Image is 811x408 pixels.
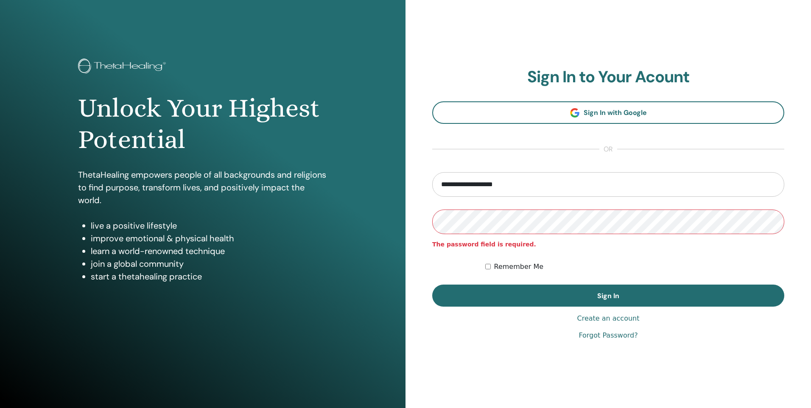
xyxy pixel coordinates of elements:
[579,330,638,341] a: Forgot Password?
[432,101,784,124] a: Sign In with Google
[78,168,327,207] p: ThetaHealing empowers people of all backgrounds and religions to find purpose, transform lives, a...
[78,92,327,156] h1: Unlock Your Highest Potential
[599,144,617,154] span: or
[91,245,327,257] li: learn a world-renowned technique
[485,262,785,272] div: Keep me authenticated indefinitely or until I manually logout
[91,257,327,270] li: join a global community
[432,67,784,87] h2: Sign In to Your Acount
[91,270,327,283] li: start a thetahealing practice
[91,219,327,232] li: live a positive lifestyle
[432,241,536,248] strong: The password field is required.
[432,285,784,307] button: Sign In
[577,313,639,324] a: Create an account
[597,291,619,300] span: Sign In
[494,262,544,272] label: Remember Me
[584,108,647,117] span: Sign In with Google
[91,232,327,245] li: improve emotional & physical health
